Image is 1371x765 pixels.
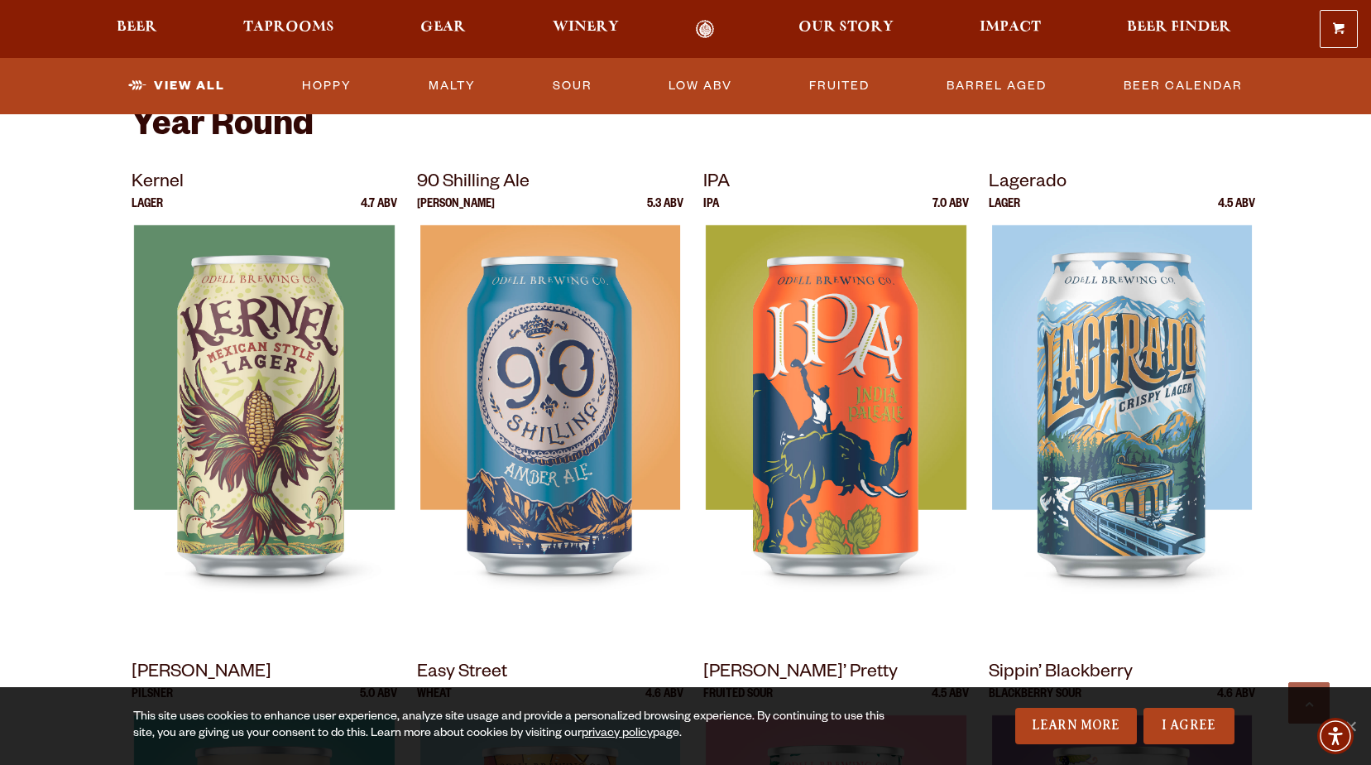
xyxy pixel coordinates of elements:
[117,21,157,34] span: Beer
[417,199,495,225] p: [PERSON_NAME]
[662,67,739,105] a: Low ABV
[132,199,163,225] p: Lager
[133,710,906,743] div: This site uses cookies to enhance user experience, analyze site usage and provide a personalized ...
[420,21,466,34] span: Gear
[932,199,969,225] p: 7.0 ABV
[940,67,1053,105] a: Barrel Aged
[803,67,876,105] a: Fruited
[703,659,970,689] p: [PERSON_NAME]’ Pretty
[1218,199,1255,225] p: 4.5 ABV
[703,169,970,639] a: IPA IPA 7.0 ABV IPA IPA
[989,169,1255,639] a: Lagerado Lager 4.5 ABV Lagerado Lagerado
[232,20,345,39] a: Taprooms
[703,169,970,199] p: IPA
[969,20,1052,39] a: Impact
[989,659,1255,689] p: Sippin’ Blackberry
[295,67,358,105] a: Hoppy
[1117,67,1249,105] a: Beer Calendar
[106,20,168,39] a: Beer
[410,20,477,39] a: Gear
[1116,20,1242,39] a: Beer Finder
[1015,708,1137,744] a: Learn More
[134,225,394,639] img: Kernel
[420,225,680,639] img: 90 Shilling Ale
[647,199,683,225] p: 5.3 ABV
[243,21,334,34] span: Taprooms
[542,20,630,39] a: Winery
[582,728,653,741] a: privacy policy
[546,67,599,105] a: Sour
[122,67,232,105] a: View All
[1317,718,1354,754] div: Accessibility Menu
[989,169,1255,199] p: Lagerado
[417,169,683,199] p: 90 Shilling Ale
[989,199,1020,225] p: Lager
[422,67,482,105] a: Malty
[1288,682,1330,724] a: Scroll to top
[798,21,894,34] span: Our Story
[132,659,398,689] p: [PERSON_NAME]
[417,169,683,639] a: 90 Shilling Ale [PERSON_NAME] 5.3 ABV 90 Shilling Ale 90 Shilling Ale
[132,169,398,639] a: Kernel Lager 4.7 ABV Kernel Kernel
[1143,708,1234,744] a: I Agree
[788,20,904,39] a: Our Story
[706,225,966,639] img: IPA
[980,21,1041,34] span: Impact
[553,21,619,34] span: Winery
[992,225,1252,639] img: Lagerado
[132,169,398,199] p: Kernel
[417,659,683,689] p: Easy Street
[361,199,397,225] p: 4.7 ABV
[132,108,1240,148] h2: Year Round
[674,20,736,39] a: Odell Home
[1127,21,1231,34] span: Beer Finder
[703,199,719,225] p: IPA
